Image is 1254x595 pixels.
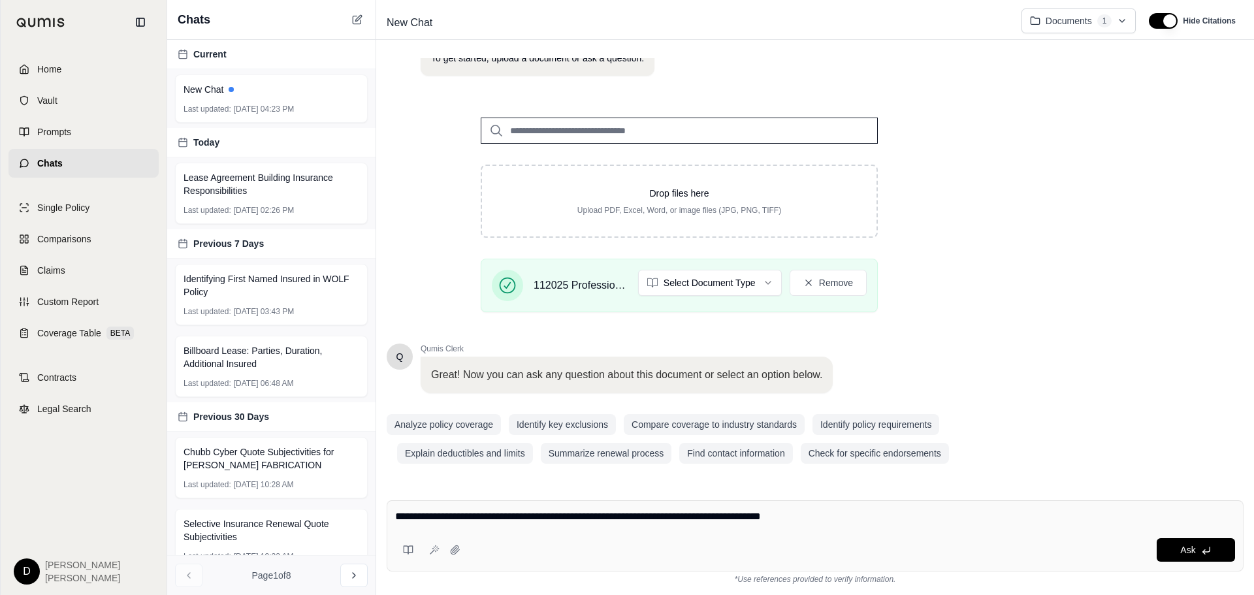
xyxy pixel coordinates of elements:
[45,571,120,585] span: [PERSON_NAME]
[193,136,219,149] span: Today
[8,193,159,222] a: Single Policy
[8,394,159,423] a: Legal Search
[534,278,628,293] span: 112025 Professional Liability Policy - Insd Copy.pdf
[8,319,159,347] a: Coverage TableBETA
[184,479,231,490] span: Last updated:
[396,350,404,363] span: Hello
[37,295,99,308] span: Custom Report
[234,551,294,562] span: [DATE] 10:22 AM
[184,306,231,317] span: Last updated:
[14,558,40,585] div: D
[8,149,159,178] a: Chats
[184,171,359,197] span: Lease Agreement Building Insurance Responsibilities
[184,517,359,543] span: Selective Insurance Renewal Quote Subjectivities
[234,378,294,389] span: [DATE] 06:48 AM
[184,83,223,96] span: New Chat
[509,414,616,435] button: Identify key exclusions
[37,233,91,246] span: Comparisons
[184,104,231,114] span: Last updated:
[234,205,294,216] span: [DATE] 02:26 PM
[37,125,71,138] span: Prompts
[184,272,359,298] span: Identifying First Named Insured in WOLF Policy
[8,363,159,392] a: Contracts
[184,344,359,370] span: Billboard Lease: Parties, Duration, Additional Insured
[37,371,76,384] span: Contracts
[130,12,151,33] button: Collapse sidebar
[8,225,159,253] a: Comparisons
[387,414,501,435] button: Analyze policy coverage
[1180,545,1195,555] span: Ask
[8,118,159,146] a: Prompts
[1097,14,1112,27] span: 1
[541,443,672,464] button: Summarize renewal process
[387,571,1244,585] div: *Use references provided to verify information.
[503,187,856,200] p: Drop files here
[801,443,949,464] button: Check for specific endorsements
[790,270,867,296] button: Remove
[8,287,159,316] a: Custom Report
[16,18,65,27] img: Qumis Logo
[1157,538,1235,562] button: Ask
[184,378,231,389] span: Last updated:
[234,104,294,114] span: [DATE] 04:23 PM
[431,367,822,383] p: Great! Now you can ask any question about this document or select an option below.
[37,63,61,76] span: Home
[234,306,294,317] span: [DATE] 03:43 PM
[252,569,291,582] span: Page 1 of 8
[503,205,856,216] p: Upload PDF, Excel, Word, or image files (JPG, PNG, TIFF)
[1021,8,1136,33] button: Documents1
[8,256,159,285] a: Claims
[193,410,269,423] span: Previous 30 Days
[37,157,63,170] span: Chats
[234,479,294,490] span: [DATE] 10:28 AM
[37,402,91,415] span: Legal Search
[381,12,438,33] span: New Chat
[37,201,89,214] span: Single Policy
[178,10,210,29] span: Chats
[381,12,1011,33] div: Edit Title
[37,94,57,107] span: Vault
[8,55,159,84] a: Home
[45,558,120,571] span: [PERSON_NAME]
[421,344,833,354] span: Qumis Clerk
[679,443,792,464] button: Find contact information
[184,551,231,562] span: Last updated:
[37,264,65,277] span: Claims
[184,445,359,472] span: Chubb Cyber Quote Subjectivities for [PERSON_NAME] FABRICATION
[397,443,533,464] button: Explain deductibles and limits
[184,205,231,216] span: Last updated:
[37,327,101,340] span: Coverage Table
[1183,16,1236,26] span: Hide Citations
[106,327,134,340] span: BETA
[812,414,939,435] button: Identify policy requirements
[193,48,227,61] span: Current
[8,86,159,115] a: Vault
[193,237,264,250] span: Previous 7 Days
[624,414,805,435] button: Compare coverage to industry standards
[1046,14,1092,27] span: Documents
[349,12,365,27] button: New Chat
[431,52,644,65] p: To get started, upload a document or ask a question.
